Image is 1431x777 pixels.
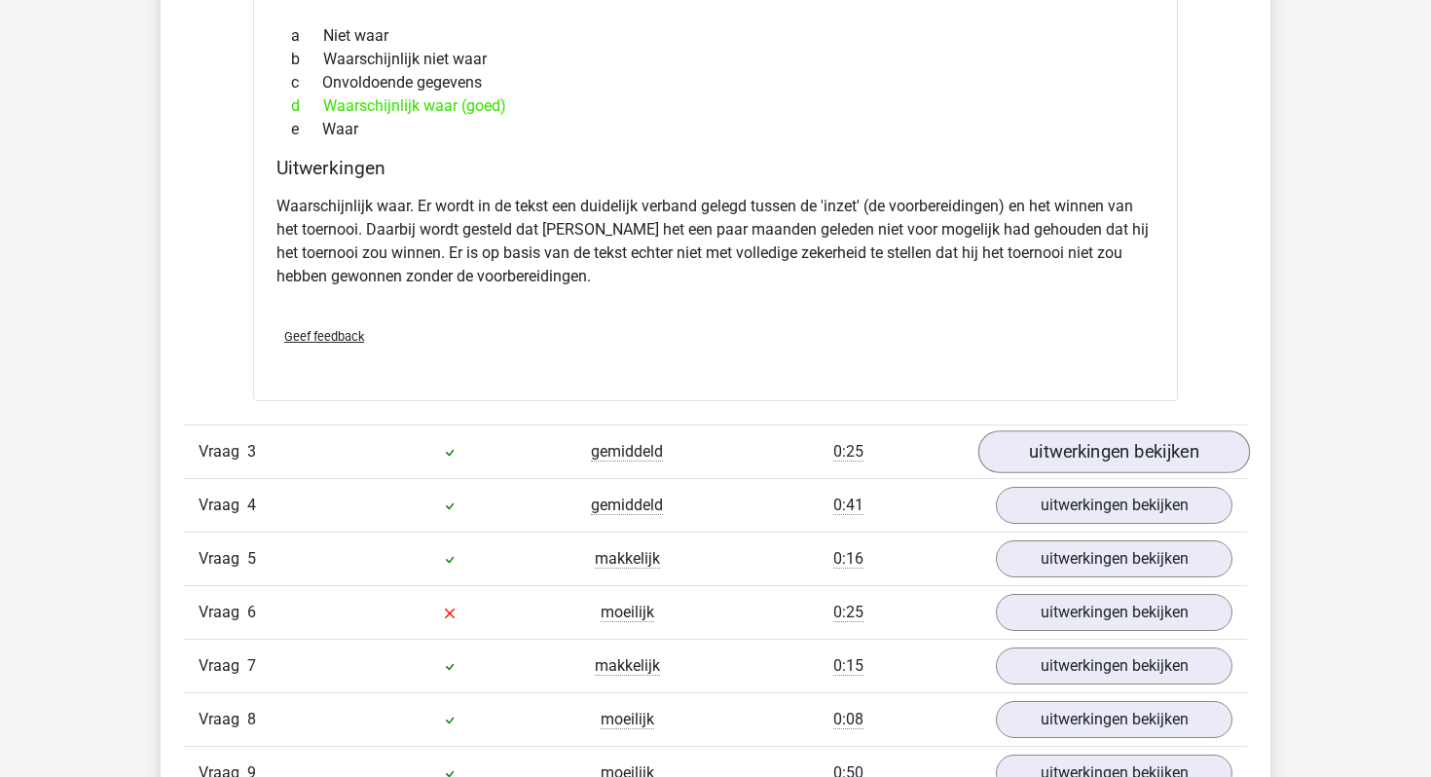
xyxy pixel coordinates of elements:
span: moeilijk [601,603,654,622]
span: gemiddeld [591,496,663,515]
div: Niet waar [276,24,1155,48]
span: Geef feedback [284,329,364,344]
div: Waarschijnlijk waar (goed) [276,94,1155,118]
span: 3 [247,442,256,461]
span: e [291,118,322,141]
div: Waar [276,118,1155,141]
span: c [291,71,322,94]
span: gemiddeld [591,442,663,462]
span: 0:25 [833,442,863,462]
span: Vraag [199,440,247,463]
h4: Uitwerkingen [276,157,1155,179]
span: b [291,48,323,71]
span: Vraag [199,494,247,517]
a: uitwerkingen bekijken [996,647,1232,684]
span: 7 [247,656,256,675]
a: uitwerkingen bekijken [996,701,1232,738]
span: Vraag [199,601,247,624]
span: 4 [247,496,256,514]
span: a [291,24,323,48]
a: uitwerkingen bekijken [996,487,1232,524]
span: makkelijk [595,656,660,676]
span: Vraag [199,547,247,571]
div: Waarschijnlijk niet waar [276,48,1155,71]
span: 0:25 [833,603,863,622]
span: 0:16 [833,549,863,569]
a: uitwerkingen bekijken [996,540,1232,577]
span: 0:41 [833,496,863,515]
a: uitwerkingen bekijken [996,594,1232,631]
span: Vraag [199,708,247,731]
div: Onvoldoende gegevens [276,71,1155,94]
span: 8 [247,710,256,728]
span: 0:08 [833,710,863,729]
span: Vraag [199,654,247,678]
span: 0:15 [833,656,863,676]
span: moeilijk [601,710,654,729]
span: d [291,94,323,118]
p: Waarschijnlijk waar. Er wordt in de tekst een duidelijk verband gelegd tussen de 'inzet' (de voor... [276,195,1155,288]
span: 6 [247,603,256,621]
a: uitwerkingen bekijken [978,430,1250,473]
span: makkelijk [595,549,660,569]
span: 5 [247,549,256,568]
